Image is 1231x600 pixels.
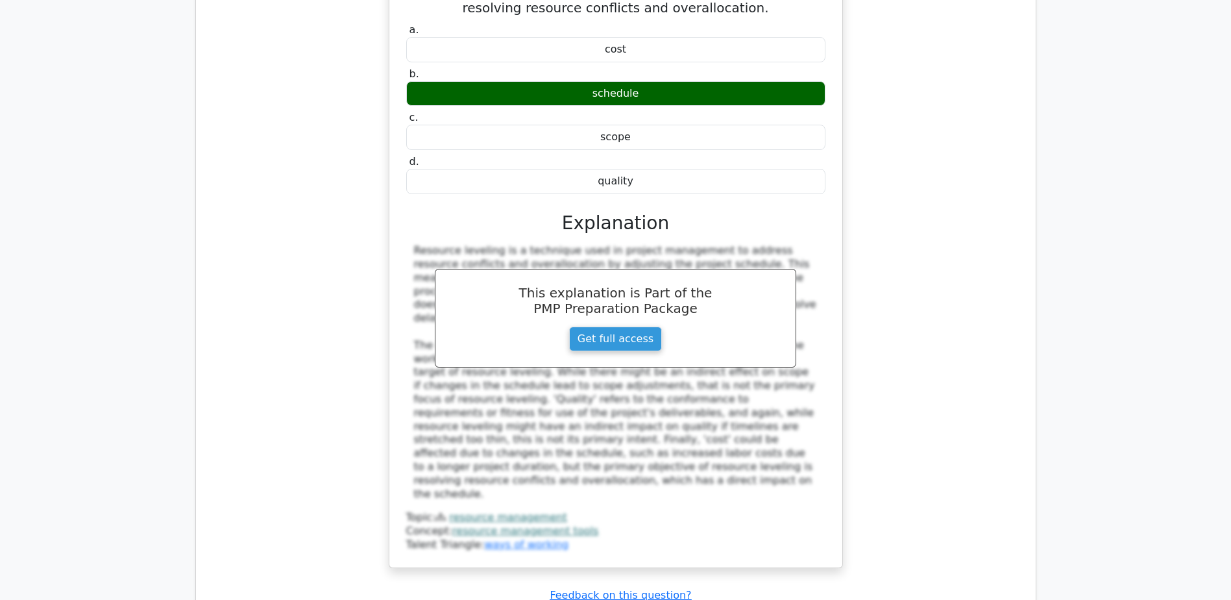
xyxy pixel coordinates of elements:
a: resource management [449,511,567,523]
span: c. [409,111,419,123]
a: Get full access [569,327,662,351]
a: ways of working [484,538,568,551]
span: a. [409,23,419,36]
div: quality [406,169,825,194]
div: schedule [406,81,825,106]
a: resource management tools [452,525,598,537]
div: cost [406,37,825,62]
h3: Explanation [414,212,818,234]
div: Talent Triangle: [406,511,825,551]
div: scope [406,125,825,150]
div: Concept: [406,525,825,538]
span: d. [409,155,419,168]
div: Topic: [406,511,825,525]
div: Resource leveling is a technique used in project management to address resource conflicts and ove... [414,244,818,501]
span: b. [409,68,419,80]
